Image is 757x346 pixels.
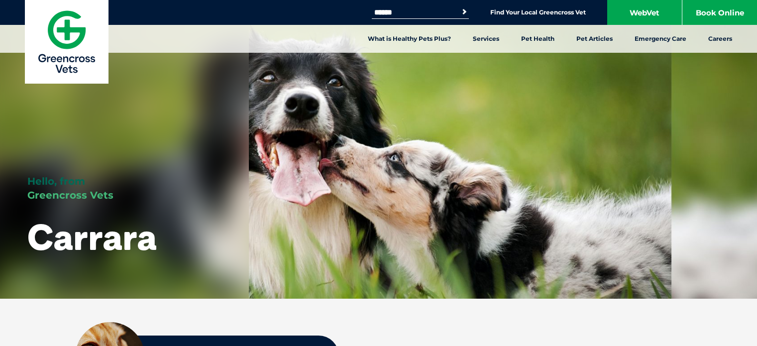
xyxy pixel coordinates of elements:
[697,25,743,53] a: Careers
[624,25,697,53] a: Emergency Care
[459,7,469,17] button: Search
[27,189,113,201] span: Greencross Vets
[462,25,510,53] a: Services
[565,25,624,53] a: Pet Articles
[357,25,462,53] a: What is Healthy Pets Plus?
[510,25,565,53] a: Pet Health
[27,217,157,256] h1: Carrara
[490,8,586,16] a: Find Your Local Greencross Vet
[27,175,85,187] span: Hello, from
